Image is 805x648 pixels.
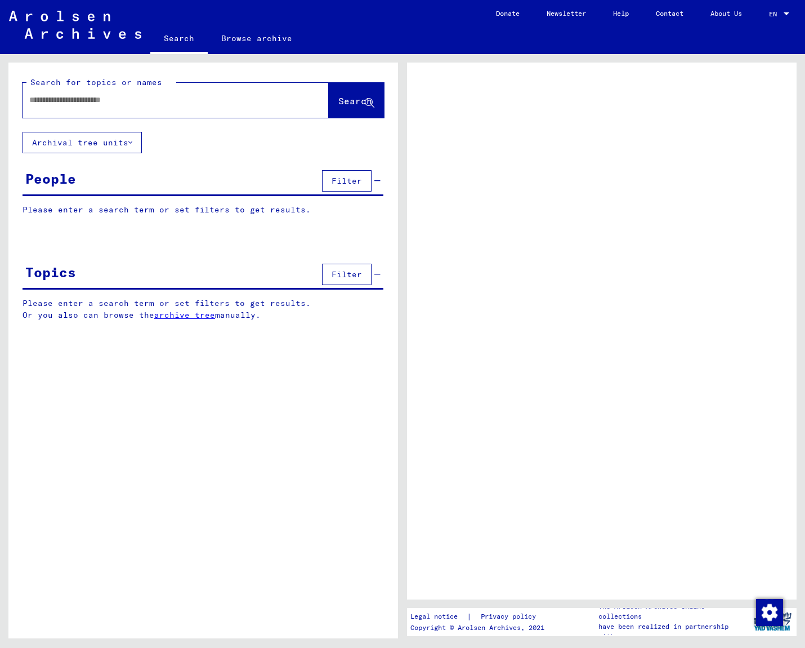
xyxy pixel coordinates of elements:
[332,176,362,186] span: Filter
[472,611,549,623] a: Privacy policy
[338,95,372,106] span: Search
[598,601,748,622] p: The Arolsen Archives online collections
[25,262,76,282] div: Topics
[23,298,384,321] p: Please enter a search term or set filters to get results. Or you also can browse the manually.
[332,269,362,279] span: Filter
[25,168,76,189] div: People
[23,204,383,216] p: Please enter a search term or set filters to get results.
[150,25,208,54] a: Search
[752,607,794,636] img: yv_logo.png
[756,599,783,626] img: Change consent
[410,623,549,633] p: Copyright © Arolsen Archives, 2021
[208,25,306,52] a: Browse archive
[23,132,142,153] button: Archival tree units
[322,170,372,192] button: Filter
[9,11,141,39] img: Arolsen_neg.svg
[769,10,781,18] span: EN
[410,611,467,623] a: Legal notice
[30,77,162,87] mat-label: Search for topics or names
[322,264,372,285] button: Filter
[410,611,549,623] div: |
[329,83,384,118] button: Search
[154,310,215,320] a: archive tree
[598,622,748,642] p: have been realized in partnership with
